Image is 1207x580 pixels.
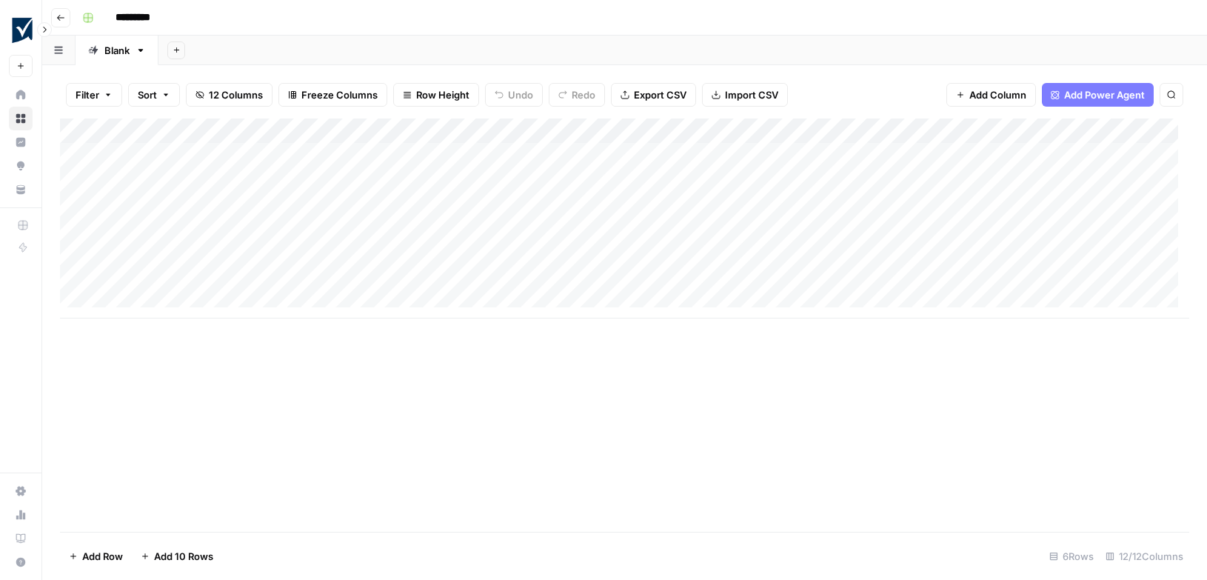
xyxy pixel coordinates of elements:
a: Blank [76,36,158,65]
a: Usage [9,503,33,527]
span: Add Column [969,87,1026,102]
span: Add 10 Rows [154,549,213,564]
span: Freeze Columns [301,87,378,102]
button: Import CSV [702,83,788,107]
button: Add Row [60,544,132,568]
span: Add Row [82,549,123,564]
a: Opportunities [9,154,33,178]
a: Your Data [9,178,33,201]
span: Add Power Agent [1064,87,1145,102]
button: Freeze Columns [278,83,387,107]
button: 12 Columns [186,83,273,107]
button: Row Height [393,83,479,107]
button: Add 10 Rows [132,544,222,568]
span: Sort [138,87,157,102]
a: Insights [9,130,33,154]
a: Home [9,83,33,107]
span: Undo [508,87,533,102]
span: Import CSV [725,87,778,102]
button: Add Column [946,83,1036,107]
span: Redo [572,87,595,102]
button: Add Power Agent [1042,83,1154,107]
div: 12/12 Columns [1100,544,1189,568]
img: Smartsheet Logo [9,17,36,44]
div: 6 Rows [1043,544,1100,568]
button: Workspace: Smartsheet [9,12,33,49]
button: Export CSV [611,83,696,107]
button: Undo [485,83,543,107]
span: 12 Columns [209,87,263,102]
div: Blank [104,43,130,58]
a: Browse [9,107,33,130]
button: Filter [66,83,122,107]
a: Settings [9,479,33,503]
a: Learning Hub [9,527,33,550]
span: Row Height [416,87,469,102]
button: Help + Support [9,550,33,574]
span: Export CSV [634,87,686,102]
span: Filter [76,87,99,102]
button: Redo [549,83,605,107]
button: Sort [128,83,180,107]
